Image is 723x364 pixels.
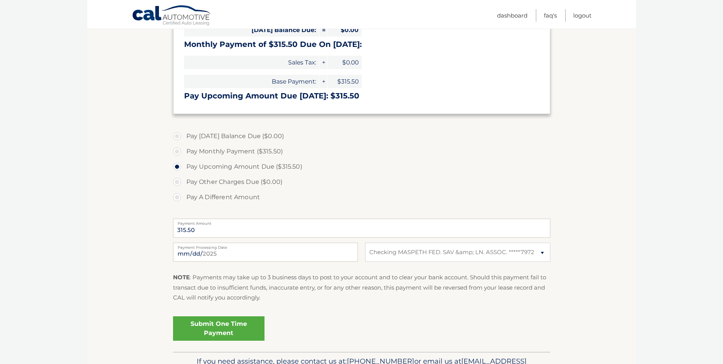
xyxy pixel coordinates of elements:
[173,144,550,159] label: Pay Monthly Payment ($315.50)
[184,56,319,69] span: Sales Tax:
[173,159,550,174] label: Pay Upcoming Amount Due ($315.50)
[173,190,550,205] label: Pay A Different Amount
[173,129,550,144] label: Pay [DATE] Balance Due ($0.00)
[573,9,592,22] a: Logout
[184,91,539,101] h3: Pay Upcoming Amount Due [DATE]: $315.50
[173,174,550,190] label: Pay Other Charges Due ($0.00)
[327,56,362,69] span: $0.00
[173,243,358,262] input: Payment Date
[544,9,557,22] a: FAQ's
[327,23,362,37] span: $0.00
[319,56,327,69] span: +
[319,75,327,88] span: +
[184,23,319,37] span: [DATE] Balance Due:
[173,274,190,281] strong: NOTE
[184,40,539,49] h3: Monthly Payment of $315.50 Due On [DATE]:
[173,316,265,341] a: Submit One Time Payment
[132,5,212,27] a: Cal Automotive
[497,9,527,22] a: Dashboard
[173,219,550,238] input: Payment Amount
[173,272,550,303] p: : Payments may take up to 3 business days to post to your account and to clear your bank account....
[319,23,327,37] span: =
[173,219,550,225] label: Payment Amount
[184,75,319,88] span: Base Payment:
[327,75,362,88] span: $315.50
[173,243,358,249] label: Payment Processing Date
